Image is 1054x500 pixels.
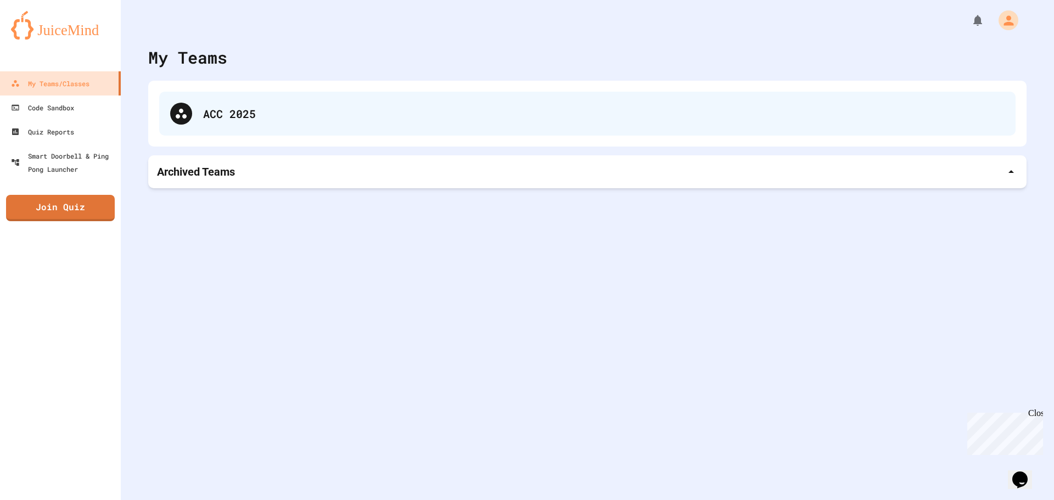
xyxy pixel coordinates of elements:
img: logo-orange.svg [11,11,110,40]
div: ACC 2025 [159,92,1016,136]
a: Join Quiz [6,195,115,221]
div: My Notifications [951,11,987,30]
iframe: chat widget [963,408,1043,455]
iframe: chat widget [1008,456,1043,489]
p: Archived Teams [157,164,235,179]
div: Chat with us now!Close [4,4,76,70]
div: My Account [987,8,1021,33]
div: Quiz Reports [11,125,74,138]
div: Smart Doorbell & Ping Pong Launcher [11,149,116,176]
div: My Teams [148,45,227,70]
div: Code Sandbox [11,101,74,114]
div: My Teams/Classes [11,77,89,90]
div: ACC 2025 [203,105,1005,122]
